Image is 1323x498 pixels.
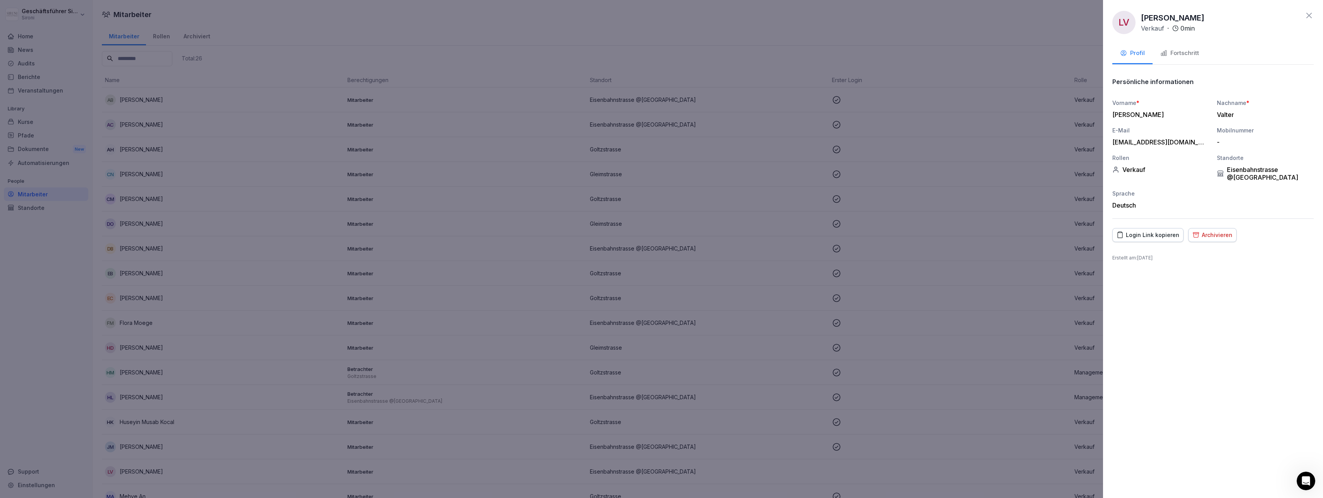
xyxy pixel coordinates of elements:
[7,237,148,251] textarea: Nachricht senden...
[1141,24,1164,33] p: Verkauf
[1117,231,1179,239] div: Login Link kopieren
[136,3,150,17] div: Schließen
[37,254,43,260] button: Anhang hochladen
[133,251,145,263] button: Sende eine Nachricht…
[12,83,79,88] div: [PERSON_NAME] • Vor 1 Std
[6,27,127,82] div: Hallo,unter welcher Nummer kann ich Sie denn am besten erreichen ?Viele Grüße[PERSON_NAME]​[PERSO...
[1112,166,1209,173] div: Verkauf
[1112,99,1209,107] div: Vorname
[1188,228,1237,242] button: Archivieren
[1120,49,1145,58] div: Profil
[1160,49,1199,58] div: Fortschritt
[6,113,149,131] div: Geschäftsführer sagt…
[88,96,149,113] div: danke wäre super
[1217,166,1314,181] div: Eisenbahnstrasse @[GEOGRAPHIC_DATA]
[1112,201,1209,209] div: Deutsch
[1217,111,1310,118] div: Valter
[6,131,149,253] div: Geschäftsführer sagt…
[12,32,121,77] div: Hallo, unter welcher Nummer kann ich Sie denn am besten erreichen ? Viele Grüße [PERSON_NAME] ​
[1112,138,1205,146] div: [EMAIL_ADDRESS][DOMAIN_NAME]
[103,118,143,126] div: 0170 4094660
[1217,138,1310,146] div: -
[121,3,136,18] button: Home
[1217,126,1314,134] div: Mobilnummer
[1217,154,1314,162] div: Standorte
[1112,78,1194,86] p: Persönliche informationen
[49,254,55,260] button: Start recording
[1112,126,1209,134] div: E-Mail
[1141,24,1195,33] div: ·
[38,10,73,17] p: Vor 30m aktiv
[22,4,34,17] img: Profile image for Miriam
[5,3,20,18] button: go back
[1112,111,1205,118] div: [PERSON_NAME]
[38,4,88,10] h1: [PERSON_NAME]
[1112,11,1136,34] div: LV
[12,254,18,260] button: Emoji-Auswahl
[6,96,149,113] div: Geschäftsführer sagt…
[1153,43,1207,64] button: Fortschritt
[1112,189,1209,197] div: Sprache
[1112,154,1209,162] div: Rollen
[6,27,149,96] div: Miriam sagt…
[97,113,149,131] div: 0170 4094660
[94,100,143,108] div: danke wäre super
[24,254,31,260] button: GIF-Auswahl
[1112,254,1314,261] p: Erstellt am : [DATE]
[1141,12,1204,24] p: [PERSON_NAME]
[1112,228,1184,242] button: Login Link kopieren
[1297,472,1315,490] iframe: Intercom live chat
[1192,231,1232,239] div: Archivieren
[1217,99,1314,107] div: Nachname
[1112,43,1153,64] button: Profil
[1180,24,1195,33] p: 0 min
